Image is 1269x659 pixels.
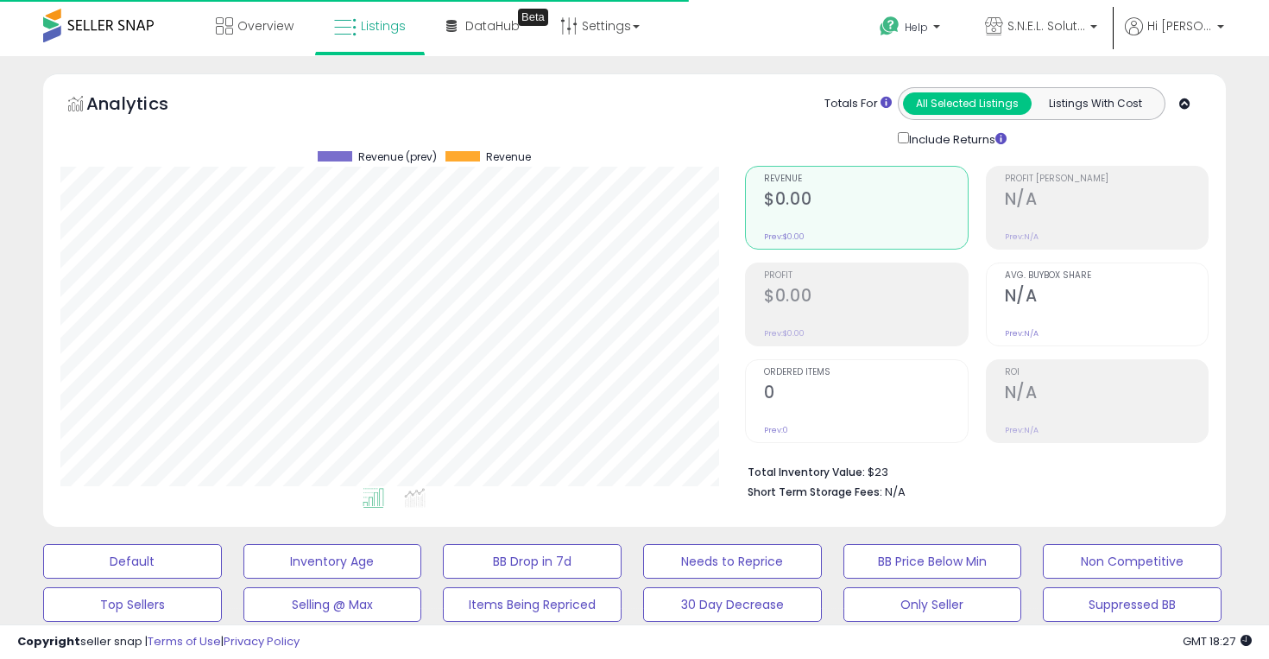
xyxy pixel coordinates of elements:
span: N/A [885,484,906,500]
div: Totals For [824,96,892,112]
span: Avg. Buybox Share [1005,271,1208,281]
span: Profit [PERSON_NAME] [1005,174,1208,184]
button: Selling @ Max [243,587,422,622]
b: Total Inventory Value: [748,465,865,479]
button: Listings With Cost [1031,92,1159,115]
button: Inventory Age [243,544,422,579]
button: Suppressed BB [1043,587,1222,622]
h2: N/A [1005,383,1208,406]
button: Only Seller [843,587,1022,622]
strong: Copyright [17,633,80,649]
span: Hi [PERSON_NAME] [1147,17,1212,35]
button: 30 Day Decrease [643,587,822,622]
span: Listings [361,17,406,35]
span: Ordered Items [764,368,967,377]
span: Revenue (prev) [358,151,437,163]
a: Help [866,3,957,56]
h5: Analytics [86,92,202,120]
span: Help [905,20,928,35]
small: Prev: $0.00 [764,231,805,242]
h2: N/A [1005,286,1208,309]
span: Profit [764,271,967,281]
a: Terms of Use [148,633,221,649]
div: Include Returns [885,129,1027,149]
button: Default [43,544,222,579]
small: Prev: 0 [764,425,788,435]
small: Prev: $0.00 [764,328,805,339]
button: Items Being Repriced [443,587,622,622]
a: Hi [PERSON_NAME] [1125,17,1224,56]
a: Privacy Policy [224,633,300,649]
span: 2025-09-6 18:27 GMT [1183,633,1252,649]
h2: $0.00 [764,286,967,309]
span: DataHub [465,17,520,35]
span: ROI [1005,368,1208,377]
button: BB Drop in 7d [443,544,622,579]
small: Prev: N/A [1005,231,1039,242]
button: Top Sellers [43,587,222,622]
b: Short Term Storage Fees: [748,485,882,499]
i: Get Help [879,16,900,37]
h2: 0 [764,383,967,406]
li: $23 [748,460,1196,481]
h2: N/A [1005,189,1208,212]
button: BB Price Below Min [843,544,1022,579]
span: S.N.E.L. Solutions [1007,17,1085,35]
h2: $0.00 [764,189,967,212]
span: Revenue [764,174,967,184]
button: Needs to Reprice [643,544,822,579]
small: Prev: N/A [1005,425,1039,435]
span: Overview [237,17,294,35]
div: seller snap | | [17,634,300,650]
button: Non Competitive [1043,544,1222,579]
button: All Selected Listings [903,92,1032,115]
small: Prev: N/A [1005,328,1039,339]
div: Tooltip anchor [518,9,548,26]
span: Revenue [486,151,531,163]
